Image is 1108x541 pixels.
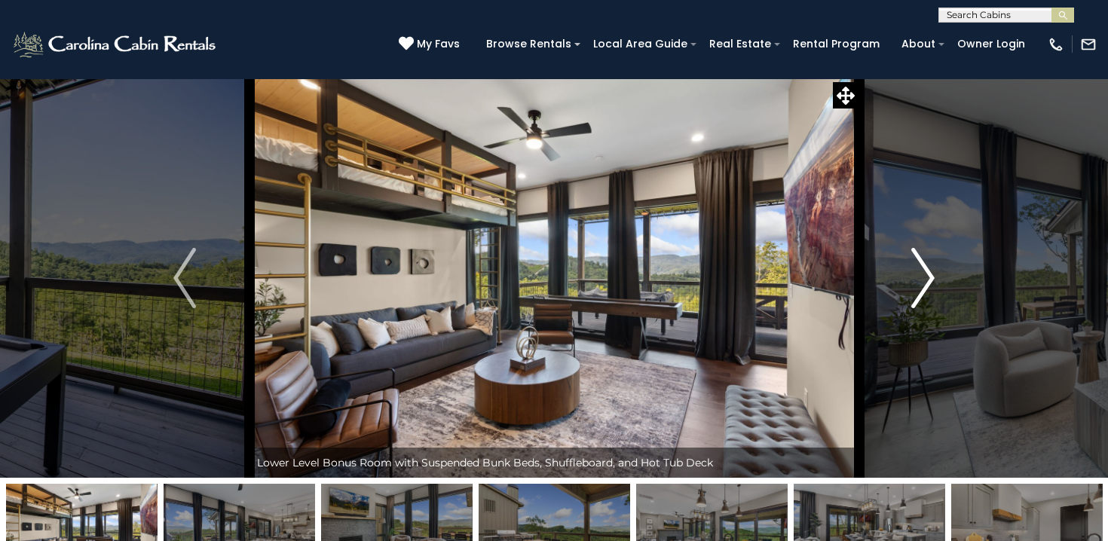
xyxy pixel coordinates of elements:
img: arrow [173,248,196,308]
img: arrow [912,248,935,308]
img: White-1-2.png [11,29,220,60]
a: About [894,32,943,56]
img: phone-regular-white.png [1048,36,1064,53]
img: mail-regular-white.png [1080,36,1097,53]
button: Next [859,78,987,478]
a: My Favs [399,36,464,53]
span: My Favs [417,36,460,52]
a: Browse Rentals [479,32,579,56]
a: Real Estate [702,32,779,56]
a: Rental Program [785,32,887,56]
a: Owner Login [950,32,1033,56]
div: Lower Level Bonus Room with Suspended Bunk Beds, Shuffleboard, and Hot Tub Deck [249,448,859,478]
a: Local Area Guide [586,32,695,56]
button: Previous [121,78,249,478]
